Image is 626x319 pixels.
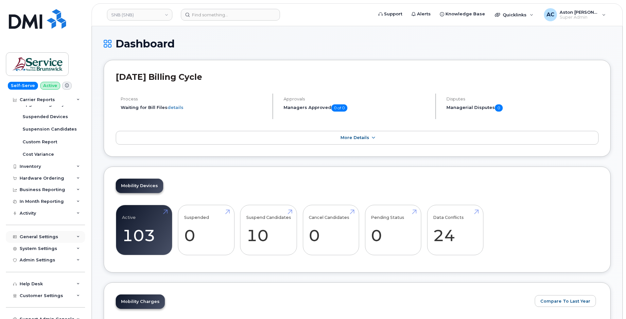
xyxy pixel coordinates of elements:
a: Suspended 0 [184,208,228,252]
li: Waiting for Bill Files [121,104,267,111]
h5: Managerial Disputes [446,104,599,112]
h4: Process [121,97,267,101]
h4: Disputes [446,97,599,101]
a: Mobility Charges [116,294,165,309]
h5: Managers Approved [284,104,430,112]
span: Compare To Last Year [540,298,590,304]
span: 0 [495,104,503,112]
button: Compare To Last Year [535,295,596,307]
span: 0 of 0 [331,104,347,112]
a: Data Conflicts 24 [433,208,477,252]
h4: Approvals [284,97,430,101]
h2: [DATE] Billing Cycle [116,72,599,82]
a: Cancel Candidates 0 [309,208,353,252]
a: Mobility Devices [116,179,163,193]
span: More Details [340,135,369,140]
h1: Dashboard [104,38,611,49]
a: Active 103 [122,208,166,252]
a: details [167,105,183,110]
a: Suspend Candidates 10 [246,208,291,252]
a: Pending Status 0 [371,208,415,252]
